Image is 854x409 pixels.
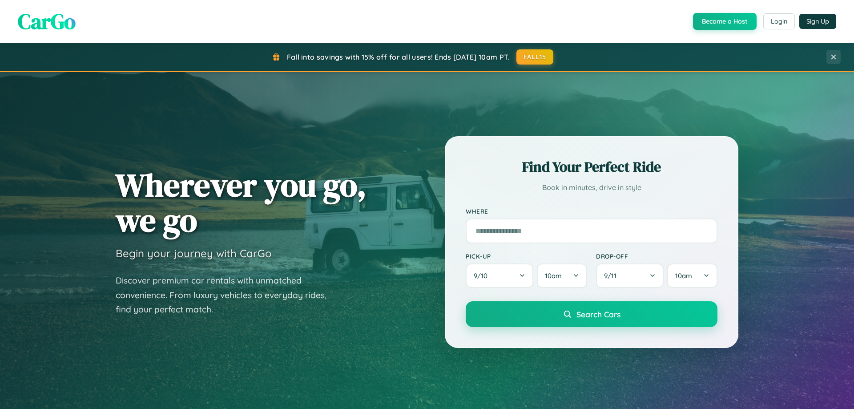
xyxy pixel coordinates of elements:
[18,7,76,36] span: CarGo
[576,309,620,319] span: Search Cars
[537,263,587,288] button: 10am
[466,207,717,215] label: Where
[604,271,621,280] span: 9 / 11
[116,167,367,238] h1: Wherever you go, we go
[466,157,717,177] h2: Find Your Perfect Ride
[675,271,692,280] span: 10am
[693,13,757,30] button: Become a Host
[474,271,492,280] span: 9 / 10
[667,263,717,288] button: 10am
[545,271,562,280] span: 10am
[287,53,510,61] span: Fall into savings with 15% off for all users! Ends [DATE] 10am PT.
[466,181,717,194] p: Book in minutes, drive in style
[799,14,836,29] button: Sign Up
[596,263,664,288] button: 9/11
[763,13,795,29] button: Login
[516,49,554,65] button: FALL15
[466,252,587,260] label: Pick-up
[116,273,338,317] p: Discover premium car rentals with unmatched convenience. From luxury vehicles to everyday rides, ...
[466,263,533,288] button: 9/10
[596,252,717,260] label: Drop-off
[116,247,272,260] h3: Begin your journey with CarGo
[466,301,717,327] button: Search Cars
